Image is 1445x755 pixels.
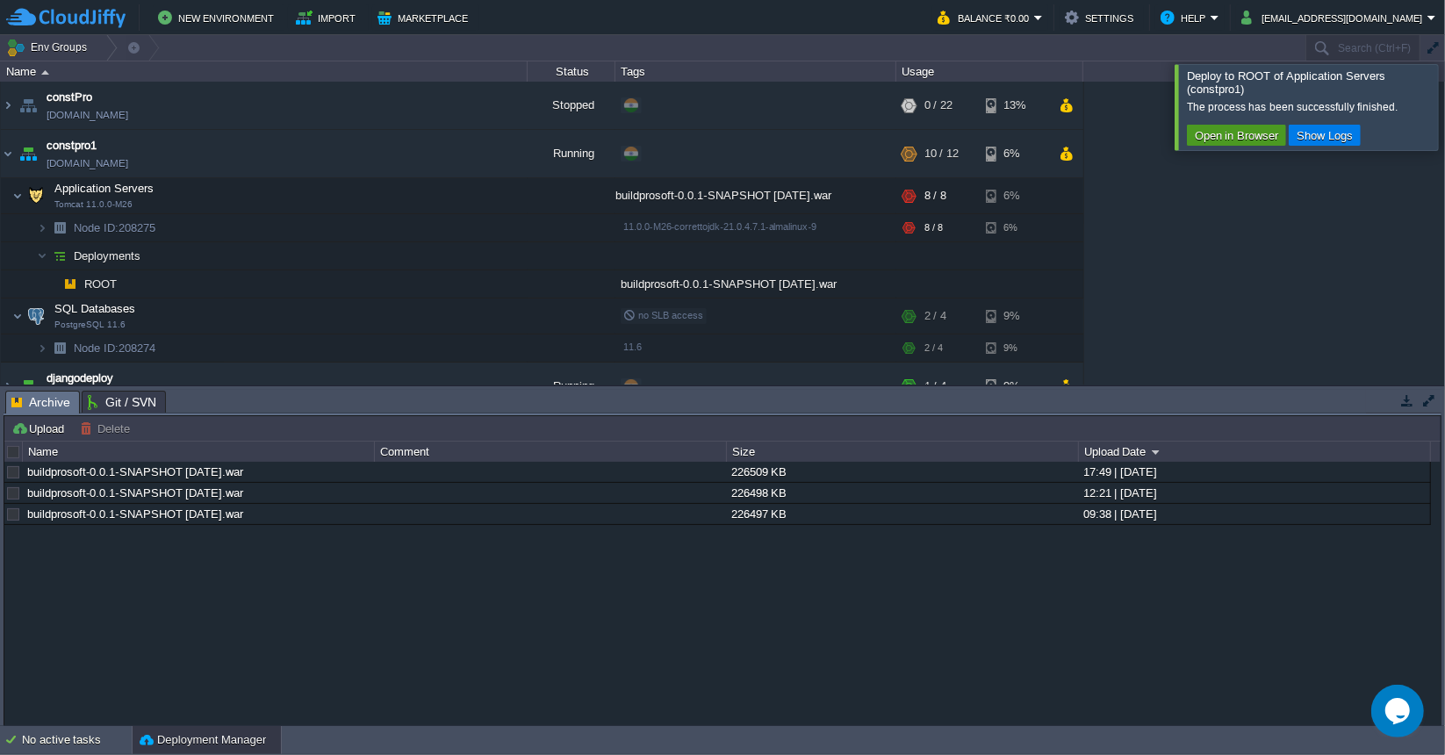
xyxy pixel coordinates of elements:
div: 9% [986,298,1043,334]
div: 13% [986,82,1043,129]
button: Deployment Manager [140,731,266,749]
div: 09:38 | [DATE] [1079,504,1429,524]
div: 226498 KB [727,483,1077,503]
span: SQL Databases [53,301,138,316]
div: 6% [986,214,1043,241]
span: 11.6 [623,342,642,352]
span: 208275 [72,220,158,235]
img: AMDAwAAAACH5BAEAAAAALAAAAAABAAEAAAICRAEAOw== [16,82,40,129]
div: 12:21 | [DATE] [1079,483,1429,503]
div: Comment [376,442,726,462]
a: buildprosoft-0.0.1-SNAPSHOT [DATE].war [27,465,243,478]
button: Help [1161,7,1211,28]
a: Node ID:208275 [72,220,158,235]
button: Marketplace [377,7,473,28]
img: AMDAwAAAACH5BAEAAAAALAAAAAABAAEAAAICRAEAOw== [47,270,58,298]
div: 1 / 4 [924,363,946,410]
img: AMDAwAAAACH5BAEAAAAALAAAAAABAAEAAAICRAEAOw== [24,178,48,213]
button: Show Logs [1291,127,1358,143]
div: Running [528,130,615,177]
img: AMDAwAAAACH5BAEAAAAALAAAAAABAAEAAAICRAEAOw== [37,334,47,362]
iframe: chat widget [1371,685,1427,737]
div: Name [24,442,374,462]
a: constpro1 [47,137,97,155]
span: Git / SVN [88,392,156,413]
button: Env Groups [6,35,93,60]
div: 8 / 8 [924,214,943,241]
div: 9% [986,334,1043,362]
a: SQL DatabasesPostgreSQL 11.6 [53,302,138,315]
span: Application Servers [53,181,156,196]
img: AMDAwAAAACH5BAEAAAAALAAAAAABAAEAAAICRAEAOw== [1,363,15,410]
img: CloudJiffy [6,7,126,29]
a: Deployments [72,248,143,263]
img: AMDAwAAAACH5BAEAAAAALAAAAAABAAEAAAICRAEAOw== [37,242,47,270]
span: Node ID: [74,342,119,355]
button: [EMAIL_ADDRESS][DOMAIN_NAME] [1241,7,1427,28]
div: 8 / 8 [924,178,946,213]
button: Settings [1065,7,1139,28]
div: buildprosoft-0.0.1-SNAPSHOT [DATE].war [615,270,896,298]
a: Node ID:208274 [72,341,158,356]
img: AMDAwAAAACH5BAEAAAAALAAAAAABAAEAAAICRAEAOw== [47,334,72,362]
a: buildprosoft-0.0.1-SNAPSHOT [DATE].war [27,507,243,521]
div: 6% [986,130,1043,177]
div: 17:49 | [DATE] [1079,462,1429,482]
button: Open in Browser [1190,127,1283,143]
span: Node ID: [74,221,119,234]
div: Upload Date [1080,442,1430,462]
div: 10 / 12 [924,130,959,177]
img: AMDAwAAAACH5BAEAAAAALAAAAAABAAEAAAICRAEAOw== [12,178,23,213]
button: Import [296,7,362,28]
span: Deploy to ROOT of Application Servers (constpro1) [1187,69,1385,96]
img: AMDAwAAAACH5BAEAAAAALAAAAAABAAEAAAICRAEAOw== [37,214,47,241]
span: 11.0.0-M26-correttojdk-21.0.4.7.1-almalinux-9 [623,221,816,232]
span: no SLB access [623,310,703,320]
img: AMDAwAAAACH5BAEAAAAALAAAAAABAAEAAAICRAEAOw== [47,242,72,270]
img: AMDAwAAAACH5BAEAAAAALAAAAAABAAEAAAICRAEAOw== [16,130,40,177]
div: The process has been successfully finished. [1187,100,1434,114]
img: AMDAwAAAACH5BAEAAAAALAAAAAABAAEAAAICRAEAOw== [47,214,72,241]
img: AMDAwAAAACH5BAEAAAAALAAAAAABAAEAAAICRAEAOw== [1,130,15,177]
a: [DOMAIN_NAME] [47,106,128,124]
span: PostgreSQL 11.6 [54,320,126,330]
img: AMDAwAAAACH5BAEAAAAALAAAAAABAAEAAAICRAEAOw== [41,70,49,75]
button: Balance ₹0.00 [938,7,1034,28]
button: Delete [80,421,135,436]
a: [DOMAIN_NAME] [47,155,128,172]
button: New Environment [158,7,279,28]
a: constPro [47,89,92,106]
div: 226509 KB [727,462,1077,482]
a: ROOT [83,277,119,291]
div: No active tasks [22,726,132,754]
div: 6% [986,178,1043,213]
a: buildprosoft-0.0.1-SNAPSHOT [DATE].war [27,486,243,500]
div: Status [528,61,615,82]
div: buildprosoft-0.0.1-SNAPSHOT [DATE].war [615,178,896,213]
div: 2 / 4 [924,298,946,334]
img: AMDAwAAAACH5BAEAAAAALAAAAAABAAEAAAICRAEAOw== [12,298,23,334]
span: Archive [11,392,70,413]
span: 208274 [72,341,158,356]
a: djangodeploy [47,370,113,387]
div: Tags [616,61,895,82]
img: AMDAwAAAACH5BAEAAAAALAAAAAABAAEAAAICRAEAOw== [16,363,40,410]
button: Upload [11,421,69,436]
img: AMDAwAAAACH5BAEAAAAALAAAAAABAAEAAAICRAEAOw== [1,82,15,129]
img: AMDAwAAAACH5BAEAAAAALAAAAAABAAEAAAICRAEAOw== [24,298,48,334]
div: 226497 KB [727,504,1077,524]
div: 2 / 4 [924,334,943,362]
div: Name [2,61,527,82]
div: 0 / 22 [924,82,953,129]
div: Size [728,442,1078,462]
div: Stopped [528,82,615,129]
div: 9% [986,363,1043,410]
a: Application ServersTomcat 11.0.0-M26 [53,182,156,195]
div: Running [528,363,615,410]
img: AMDAwAAAACH5BAEAAAAALAAAAAABAAEAAAICRAEAOw== [58,270,83,298]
